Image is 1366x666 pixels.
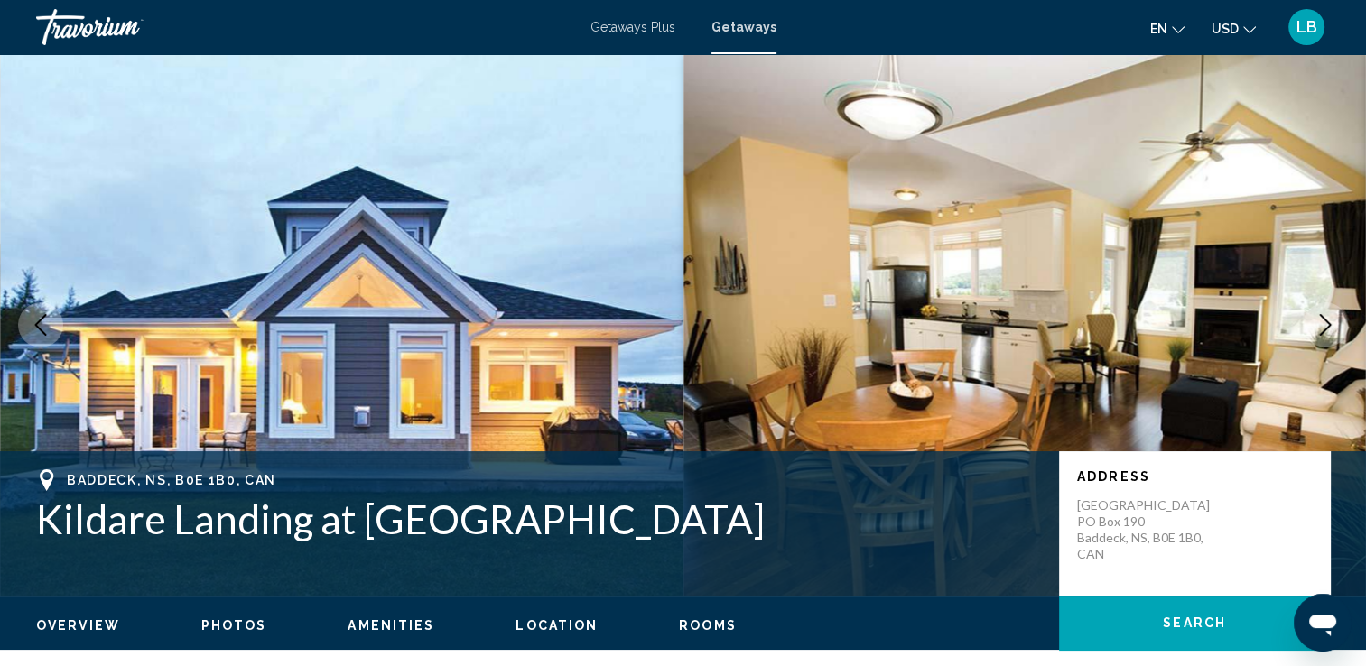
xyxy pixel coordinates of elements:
[36,617,120,634] button: Overview
[516,618,598,633] span: Location
[201,618,267,633] span: Photos
[590,20,675,34] a: Getaways Plus
[36,9,572,45] a: Travorium
[1077,497,1222,562] p: [GEOGRAPHIC_DATA] PO Box 190 Baddeck, NS, B0E 1B0, CAN
[1283,8,1330,46] button: User Menu
[201,617,267,634] button: Photos
[1212,15,1256,42] button: Change currency
[1150,22,1167,36] span: en
[1077,469,1312,484] p: Address
[1163,616,1226,631] span: Search
[348,618,434,633] span: Amenities
[711,20,776,34] a: Getaways
[36,495,1041,542] h1: Kildare Landing at [GEOGRAPHIC_DATA]
[1059,596,1330,650] button: Search
[679,618,737,633] span: Rooms
[36,618,120,633] span: Overview
[1294,594,1352,652] iframe: Button to launch messaging window
[679,617,737,634] button: Rooms
[1303,302,1348,347] button: Next image
[18,302,63,347] button: Previous image
[1296,18,1317,36] span: LB
[516,617,598,634] button: Location
[348,617,434,634] button: Amenities
[67,473,276,487] span: Baddeck, NS, B0E 1B0, CAN
[1212,22,1239,36] span: USD
[1150,15,1185,42] button: Change language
